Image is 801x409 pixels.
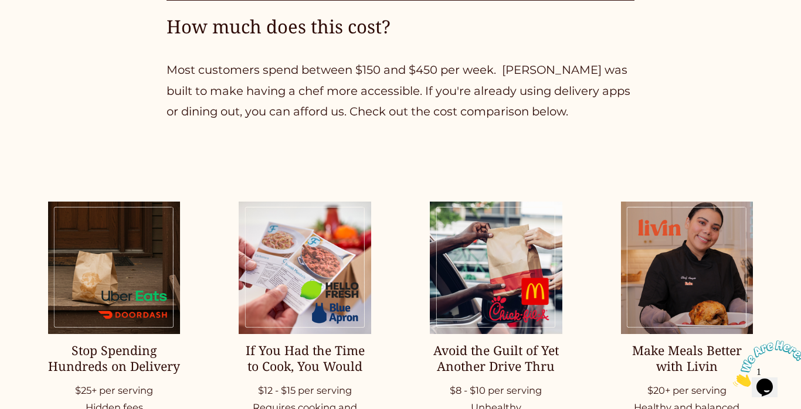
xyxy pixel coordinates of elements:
h2: If You Had the Time to Cook, You Would [239,342,371,374]
h2: Stop Spending Hundreds on Delivery [48,342,181,374]
h4: How much does this cost? [167,14,634,39]
h2: Avoid the Guilt of Yet Another Drive Thru [430,342,562,374]
p: Most customers spend between $150 and $450 per week. [PERSON_NAME] was built to make having a che... [167,60,634,122]
img: Chat attention grabber [5,5,77,51]
iframe: chat widget [728,336,801,391]
h2: Make Meals Better with Livin [621,342,754,374]
span: 1 [5,5,9,15]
